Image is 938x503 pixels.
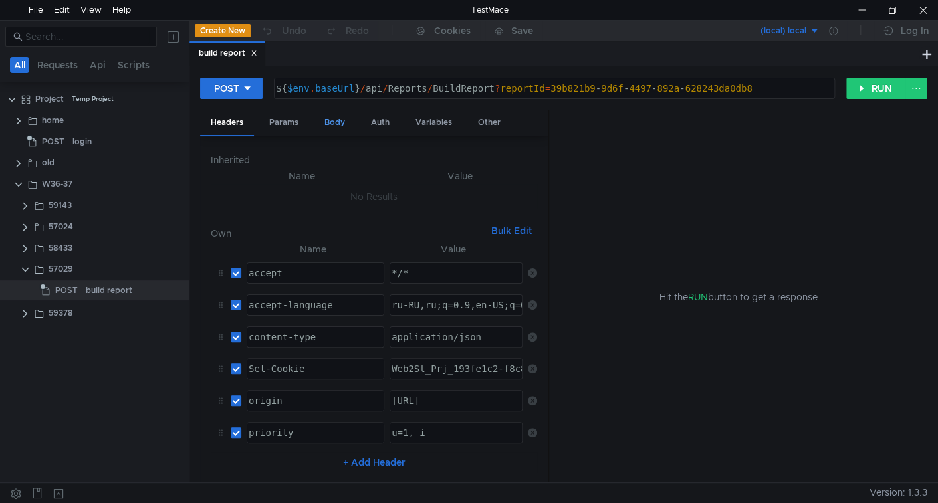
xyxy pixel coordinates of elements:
span: Hit the button to get a response [659,290,817,304]
th: Value [384,241,523,257]
div: 57029 [49,259,73,279]
div: 57024 [49,217,73,237]
div: build report [86,280,132,300]
div: Variables [405,110,463,135]
span: POST [55,280,78,300]
th: Name [241,241,384,257]
div: Temp Project [72,89,114,109]
button: Requests [33,57,82,73]
button: Api [86,57,110,73]
div: Cookies [434,23,471,39]
span: Version: 1.3.3 [870,483,927,502]
div: 59378 [49,303,72,323]
span: POST [42,132,64,151]
div: Other [467,110,511,135]
div: 58433 [49,238,72,258]
div: Auth [360,110,400,135]
button: Undo [251,21,316,41]
button: Scripts [114,57,154,73]
div: POST [214,81,239,96]
button: All [10,57,29,73]
div: Project [35,89,64,109]
button: Create New [195,24,251,37]
div: home [42,110,64,130]
div: Log In [901,23,929,39]
div: Headers [200,110,254,136]
h6: Own [211,225,486,241]
button: RUN [846,78,905,99]
div: old [42,153,55,173]
div: build report [199,47,257,60]
div: W36-37 [42,174,72,194]
button: + Add Header [338,454,411,470]
div: Params [259,110,309,135]
div: login [72,132,92,151]
th: Name [221,168,382,184]
button: Bulk Edit [486,223,537,239]
div: (local) local [761,25,806,37]
button: POST [200,78,263,99]
button: (local) local [727,20,820,41]
div: Save [511,26,533,35]
h6: Inherited [211,152,537,168]
button: Redo [316,21,378,41]
nz-embed-empty: No Results [350,191,398,203]
th: Value [382,168,537,184]
input: Search... [25,29,149,44]
div: Body [314,110,356,135]
span: RUN [687,291,707,303]
div: Redo [346,23,369,39]
div: Undo [282,23,306,39]
div: 59143 [49,195,72,215]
